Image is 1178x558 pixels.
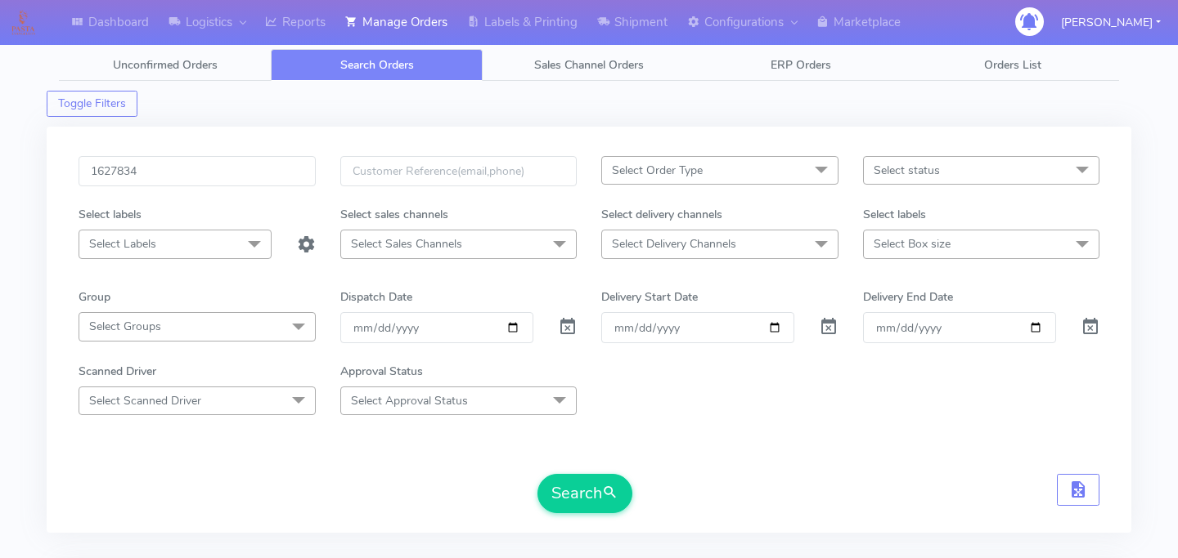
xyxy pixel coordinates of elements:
button: Toggle Filters [47,91,137,117]
label: Group [79,288,110,306]
span: Select Delivery Channels [612,236,736,252]
span: Search Orders [340,57,414,73]
input: Customer Reference(email,phone) [340,156,578,186]
label: Select sales channels [340,206,448,223]
span: ERP Orders [771,57,831,73]
span: Select Approval Status [351,393,468,408]
span: Select Groups [89,319,161,334]
span: Unconfirmed Orders [113,57,218,73]
label: Scanned Driver [79,363,156,380]
label: Select labels [79,206,142,223]
span: Select status [874,163,940,178]
span: Select Order Type [612,163,703,178]
span: Select Labels [89,236,156,252]
button: Search [537,474,632,513]
ul: Tabs [59,49,1119,81]
span: Select Scanned Driver [89,393,201,408]
span: Select Sales Channels [351,236,462,252]
label: Select labels [863,206,926,223]
label: Select delivery channels [601,206,722,223]
span: Select Box size [874,236,951,252]
label: Dispatch Date [340,288,412,306]
label: Approval Status [340,363,423,380]
button: [PERSON_NAME] [1049,6,1173,39]
span: Sales Channel Orders [534,57,644,73]
span: Orders List [984,57,1041,73]
input: Order Id [79,156,316,186]
label: Delivery End Date [863,288,953,306]
label: Delivery Start Date [601,288,698,306]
